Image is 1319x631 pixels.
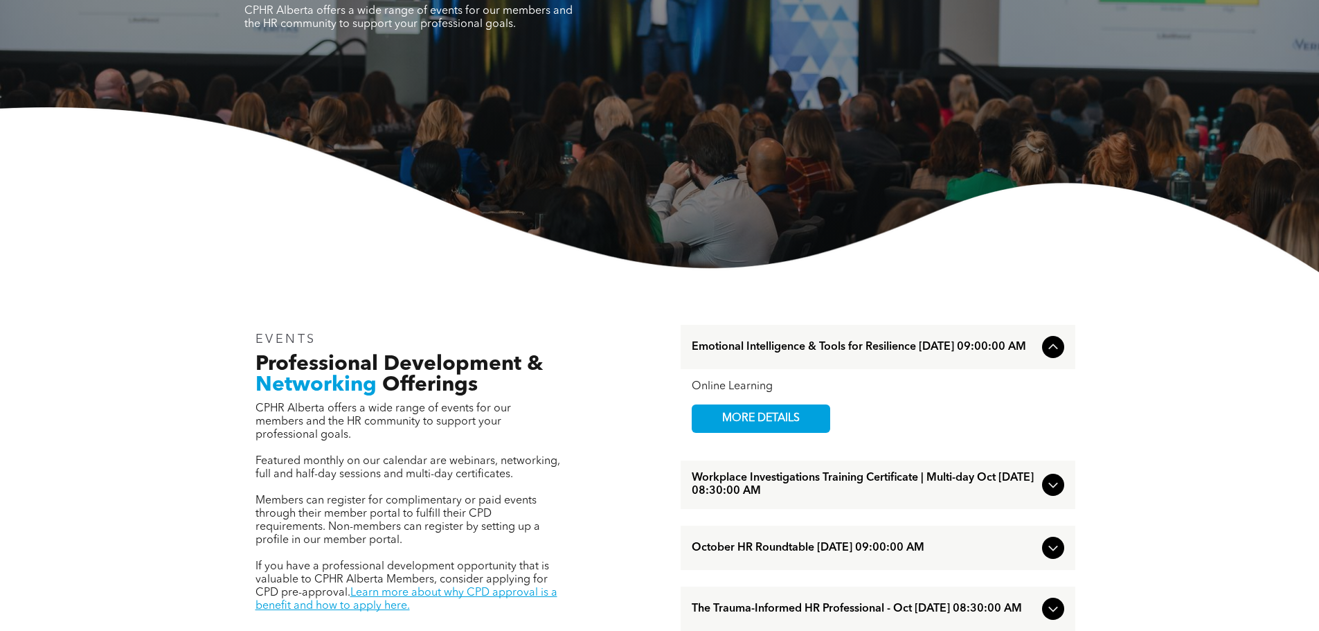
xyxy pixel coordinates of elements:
span: CPHR Alberta offers a wide range of events for our members and the HR community to support your p... [255,403,511,441]
span: Members can register for complimentary or paid events through their member portal to fulfill thei... [255,495,540,546]
a: Learn more about why CPD approval is a benefit and how to apply here. [255,587,557,612]
span: MORE DETAILS [706,405,816,432]
div: Online Learning [692,380,1064,393]
span: CPHR Alberta offers a wide range of events for our members and the HR community to support your p... [244,6,573,30]
span: Offerings [382,375,478,396]
a: MORE DETAILS [692,405,830,433]
span: Networking [255,375,377,396]
span: EVENTS [255,333,317,346]
span: Workplace Investigations Training Certificate | Multi-day Oct [DATE] 08:30:00 AM [692,472,1037,498]
span: Emotional Intelligence & Tools for Resilience [DATE] 09:00:00 AM [692,341,1037,354]
span: Featured monthly on our calendar are webinars, networking, full and half-day sessions and multi-d... [255,456,560,480]
span: If you have a professional development opportunity that is valuable to CPHR Alberta Members, cons... [255,561,549,598]
span: Professional Development & [255,354,543,375]
span: The Trauma-Informed HR Professional - Oct [DATE] 08:30:00 AM [692,603,1037,616]
span: October HR Roundtable [DATE] 09:00:00 AM [692,542,1037,555]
